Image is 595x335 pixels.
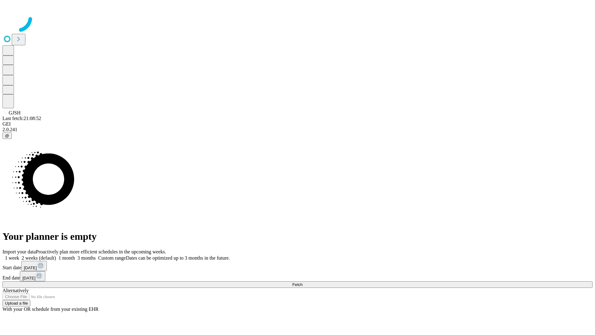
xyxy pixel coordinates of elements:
[2,127,593,132] div: 2.0.241
[20,271,45,281] button: [DATE]
[2,271,593,281] div: End date
[2,132,12,139] button: @
[22,255,56,261] span: 2 weeks (default)
[22,276,35,280] span: [DATE]
[2,261,593,271] div: Start date
[59,255,75,261] span: 1 month
[9,110,20,115] span: GJSH
[77,255,96,261] span: 3 months
[5,255,19,261] span: 1 week
[2,121,593,127] div: GEI
[2,281,593,288] button: Fetch
[2,116,41,121] span: Last fetch: 21:08:52
[24,266,37,270] span: [DATE]
[2,249,36,254] span: Import your data
[5,133,9,138] span: @
[21,261,47,271] button: [DATE]
[2,231,593,242] h1: Your planner is empty
[2,306,99,312] span: With your OR schedule from your existing EHR
[126,255,230,261] span: Dates can be optimized up to 3 months in the future.
[292,282,302,287] span: Fetch
[2,288,29,293] span: Alternatively
[2,300,30,306] button: Upload a file
[36,249,166,254] span: Proactively plan more efficient schedules in the upcoming weeks.
[98,255,126,261] span: Custom range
